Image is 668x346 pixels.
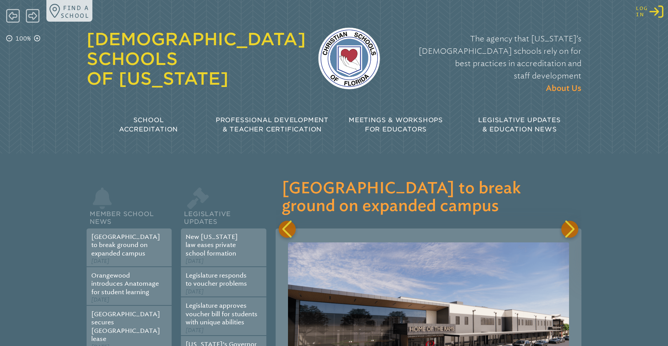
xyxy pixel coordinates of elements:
[636,5,648,17] span: Log in
[61,4,89,19] p: Find a school
[419,34,581,80] span: The agency that [US_STATE]’s [DEMOGRAPHIC_DATA] schools rely on for best practices in accreditati...
[14,34,32,43] p: 100%
[87,201,172,228] h2: Member School News
[119,116,178,133] span: School Accreditation
[546,85,581,92] span: About Us
[349,116,443,133] span: Meetings & Workshops for Educators
[6,8,20,24] span: Back
[478,116,561,133] span: Legislative Updates & Education News
[186,327,204,334] span: [DATE]
[26,8,39,24] span: Forward
[216,116,329,133] span: Professional Development & Teacher Certification
[91,297,109,303] span: [DATE]
[91,272,159,296] a: Orangewood introduces Anatomage for student learning
[186,258,204,264] span: [DATE]
[186,233,238,257] a: New [US_STATE] law eases private school formation
[91,310,160,343] a: [GEOGRAPHIC_DATA] secures [GEOGRAPHIC_DATA] lease
[91,233,160,257] a: [GEOGRAPHIC_DATA] to break ground on expanded campus
[186,272,247,287] a: Legislature responds to voucher problems
[282,180,575,215] h3: [GEOGRAPHIC_DATA] to break ground on expanded campus
[186,288,204,295] span: [DATE]
[186,302,257,326] a: Legislature approves voucher bill for students with unique abilities
[181,201,266,228] h2: Legislative Updates
[279,221,296,238] div: Previous slide
[91,258,109,264] span: [DATE]
[561,221,578,238] div: Next slide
